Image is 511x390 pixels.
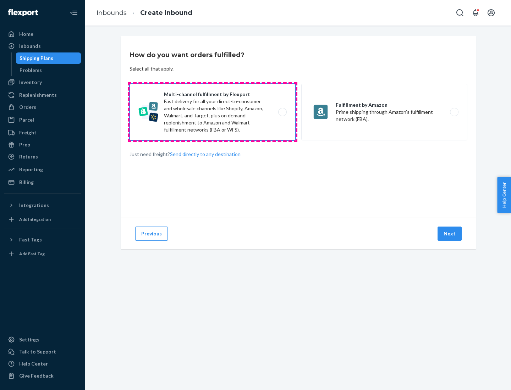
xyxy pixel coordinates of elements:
div: Returns [19,153,38,160]
button: Integrations [4,200,81,211]
a: Returns [4,151,81,162]
div: Fast Tags [19,236,42,243]
a: Orders [4,101,81,113]
a: Problems [16,65,81,76]
button: Open account menu [484,6,498,20]
div: Parcel [19,116,34,123]
div: Select all that apply. [130,65,174,72]
div: Reporting [19,166,43,173]
div: Give Feedback [19,372,54,379]
div: Add Integration [19,216,51,222]
a: Parcel [4,114,81,126]
a: Inbounds [97,9,127,17]
div: Add Fast Tag [19,251,45,257]
a: Replenishments [4,89,81,101]
div: Integrations [19,202,49,209]
h3: How do you want orders fulfilled? [130,50,244,60]
div: Help Center [19,360,48,367]
a: Settings [4,334,81,345]
a: Add Fast Tag [4,248,81,260]
a: Talk to Support [4,346,81,357]
button: Send directly to any destination [170,151,241,158]
a: Inbounds [4,40,81,52]
a: Add Integration [4,214,81,225]
button: Open Search Box [453,6,467,20]
div: Talk to Support [19,348,56,355]
div: Settings [19,336,39,343]
div: Prep [19,141,30,148]
button: Close Navigation [67,6,81,20]
button: Previous [135,227,168,241]
a: Reporting [4,164,81,175]
button: Next [438,227,462,241]
a: Shipping Plans [16,52,81,64]
p: Just need freight? [130,151,241,158]
div: Problems [20,67,42,74]
button: Give Feedback [4,370,81,381]
a: Prep [4,139,81,150]
div: Freight [19,129,37,136]
a: Freight [4,127,81,138]
a: Home [4,28,81,40]
div: Shipping Plans [20,55,53,62]
img: Flexport logo [8,9,38,16]
button: Open notifications [468,6,483,20]
div: Orders [19,104,36,111]
button: Fast Tags [4,234,81,245]
a: Create Inbound [140,9,192,17]
div: Replenishments [19,91,57,99]
div: Inventory [19,79,42,86]
div: Inbounds [19,43,41,50]
a: Help Center [4,358,81,369]
div: Billing [19,179,34,186]
a: Inventory [4,77,81,88]
a: Billing [4,177,81,188]
button: Help Center [497,177,511,213]
div: Home [19,30,33,38]
ol: breadcrumbs [91,2,198,23]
